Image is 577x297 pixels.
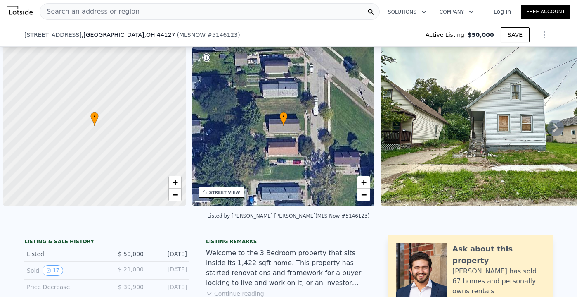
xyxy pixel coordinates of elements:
div: Price Decrease [27,283,100,291]
div: • [279,112,288,126]
span: $50,000 [468,31,494,39]
span: − [172,189,177,200]
div: Sold [27,265,100,276]
a: Zoom in [357,176,370,189]
span: • [279,113,288,120]
div: • [90,112,99,126]
img: Lotside [7,6,33,17]
div: ( ) [177,31,240,39]
a: Zoom out [357,189,370,201]
button: SAVE [501,27,530,42]
button: Company [433,5,480,19]
a: Log In [484,7,521,16]
div: Listed by [PERSON_NAME] [PERSON_NAME] (MLS Now #5146123) [208,213,370,219]
div: [PERSON_NAME] has sold 67 homes and personally owns rentals [452,266,544,296]
div: [DATE] [150,283,187,291]
span: $ 50,000 [118,251,144,257]
span: $ 21,000 [118,266,144,273]
span: Active Listing [426,31,468,39]
a: Free Account [521,5,570,19]
span: # 5146123 [207,31,238,38]
span: + [172,177,177,187]
div: LISTING & SALE HISTORY [24,238,189,247]
span: + [361,177,367,187]
span: $ 39,900 [118,284,144,290]
span: MLSNOW [179,31,206,38]
div: Listing remarks [206,238,371,245]
button: Solutions [381,5,433,19]
span: , [GEOGRAPHIC_DATA] [82,31,175,39]
a: Zoom out [169,189,181,201]
a: Zoom in [169,176,181,189]
div: Welcome to the 3 Bedroom property that sits inside its 1,422 sqft home. This property has started... [206,248,371,288]
span: • [90,113,99,120]
div: Ask about this property [452,243,544,266]
button: Show Options [536,26,553,43]
div: STREET VIEW [209,189,240,196]
span: − [361,189,367,200]
div: Listed [27,250,100,258]
div: [DATE] [150,250,187,258]
span: , OH 44127 [144,31,175,38]
button: View historical data [43,265,63,276]
span: [STREET_ADDRESS] [24,31,82,39]
span: Search an address or region [40,7,140,17]
div: [DATE] [150,265,187,276]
